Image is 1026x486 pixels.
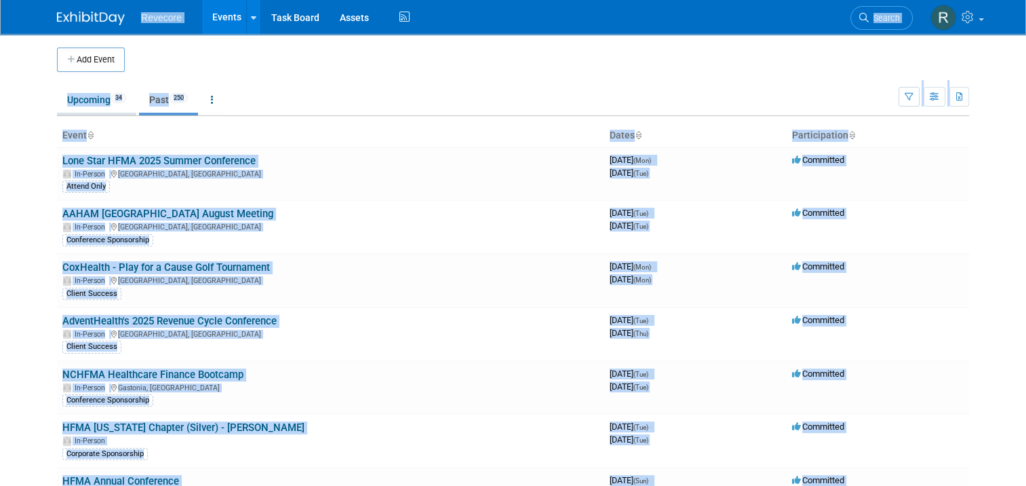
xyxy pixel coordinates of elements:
[62,274,599,285] div: [GEOGRAPHIC_DATA], [GEOGRAPHIC_DATA]
[792,422,844,432] span: Committed
[633,157,651,164] span: (Mon)
[610,381,648,392] span: [DATE]
[792,208,844,218] span: Committed
[633,436,648,444] span: (Tue)
[62,328,599,339] div: [GEOGRAPHIC_DATA], [GEOGRAPHIC_DATA]
[62,422,304,434] a: HFMA [US_STATE] Chapter (Silver) - [PERSON_NAME]
[62,155,256,167] a: Lone Star HFMA 2025 Summer Conference
[792,155,844,165] span: Committed
[610,369,652,379] span: [DATE]
[170,93,188,103] span: 250
[633,223,648,230] span: (Tue)
[635,130,642,141] a: Sort by Start Date
[610,261,655,272] span: [DATE]
[87,130,94,141] a: Sort by Event Name
[633,210,648,217] span: (Tue)
[63,436,71,443] img: In-Person Event
[62,234,153,246] div: Conference Sponsorship
[62,394,153,407] div: Conference Sponsorship
[930,5,956,31] img: Rachael Sires
[62,168,599,179] div: [GEOGRAPHIC_DATA], [GEOGRAPHIC_DATA]
[141,12,182,23] span: Revecore
[63,170,71,176] img: In-Person Event
[62,261,270,274] a: CoxHealth - Play for a Cause Golf Tournament
[633,330,648,337] span: (Thu)
[653,261,655,272] span: -
[610,155,655,165] span: [DATE]
[633,424,648,431] span: (Tue)
[650,369,652,379] span: -
[63,276,71,283] img: In-Person Event
[633,170,648,177] span: (Tue)
[610,475,652,485] span: [DATE]
[633,263,651,271] span: (Mon)
[62,448,148,460] div: Corporate Sponsorship
[62,288,121,300] div: Client Success
[57,12,125,25] img: ExhibitDay
[75,170,109,179] span: In-Person
[75,223,109,231] span: In-Person
[633,371,648,378] span: (Tue)
[75,436,109,445] span: In-Person
[62,369,243,381] a: NCHFMA Healthcare Finance Bootcamp
[62,181,110,193] div: Attend Only
[792,369,844,379] span: Committed
[633,477,648,485] span: (Sun)
[633,384,648,391] span: (Tue)
[57,87,136,113] a: Upcoming34
[610,168,648,178] span: [DATE]
[62,381,599,392] div: Gastonia, [GEOGRAPHIC_DATA]
[633,317,648,324] span: (Tue)
[62,208,273,220] a: AAHAM [GEOGRAPHIC_DATA] August Meeting
[62,315,277,327] a: AdventHealth's 2025 Revenue Cycle Conference
[787,124,969,147] th: Participation
[792,261,844,272] span: Committed
[63,384,71,390] img: In-Person Event
[63,330,71,337] img: In-Person Event
[610,274,651,284] span: [DATE]
[610,328,648,338] span: [DATE]
[850,6,913,30] a: Search
[650,315,652,325] span: -
[63,223,71,229] img: In-Person Event
[604,124,787,147] th: Dates
[57,48,125,72] button: Add Event
[792,315,844,325] span: Committed
[650,208,652,218] span: -
[139,87,198,113] a: Past250
[111,93,126,103] span: 34
[610,422,652,432] span: [DATE]
[75,384,109,392] span: In-Person
[62,221,599,231] div: [GEOGRAPHIC_DATA], [GEOGRAPHIC_DATA]
[650,422,652,432] span: -
[62,341,121,353] div: Client Success
[633,276,651,284] span: (Mon)
[848,130,855,141] a: Sort by Participation Type
[610,221,648,231] span: [DATE]
[75,330,109,339] span: In-Person
[653,155,655,165] span: -
[610,315,652,325] span: [DATE]
[610,434,648,445] span: [DATE]
[610,208,652,218] span: [DATE]
[75,276,109,285] span: In-Person
[792,475,844,485] span: Committed
[869,13,900,23] span: Search
[650,475,652,485] span: -
[57,124,604,147] th: Event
